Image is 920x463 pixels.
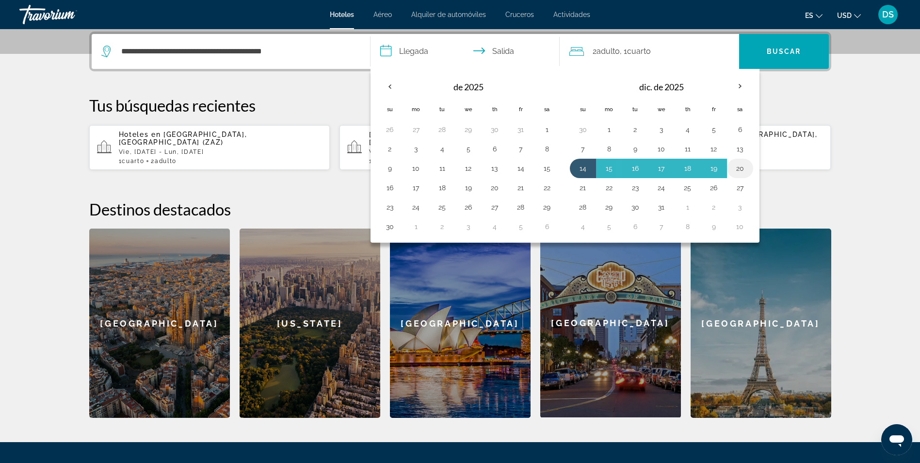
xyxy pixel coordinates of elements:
[487,142,502,156] button: Día 6
[639,82,684,92] font: dic. de 2025
[408,162,424,175] button: Día 10
[453,82,484,92] font: de 2025
[575,220,591,233] button: Día 4
[461,200,476,214] button: Día 26
[805,8,823,22] button: Cambiar idioma
[706,162,722,175] button: Día 14
[408,220,424,233] button: Día 1
[575,200,591,214] button: Día 28
[435,123,450,136] button: Día 28
[837,8,861,22] button: Cambiar moneda
[119,158,122,165] font: 1
[435,181,450,195] button: Día 18
[151,158,155,165] font: 2
[706,200,722,214] button: Día 2
[369,158,372,165] font: 1
[382,162,398,175] button: Día 9
[505,11,534,18] a: Cruceros
[513,220,529,233] button: Día 5
[691,229,831,418] a: Paris[GEOGRAPHIC_DATA]
[487,181,502,195] button: Día 20
[382,142,398,156] button: Día 2
[330,11,354,18] a: Hoteles
[120,44,355,59] input: Buscar destino de hotel
[461,220,476,233] button: Día 3
[601,220,617,233] button: Día 5
[732,200,748,214] button: Día 3
[601,123,617,136] button: Día 1
[628,181,643,195] button: Día 23
[805,12,813,19] span: es
[570,75,753,236] table: Right calendar grid
[92,34,829,69] div: Widget de búsqueda
[680,123,695,136] button: Día 4
[601,200,617,214] button: Día 29
[540,229,681,418] a: San Diego[GEOGRAPHIC_DATA]
[119,131,161,138] span: Hoteles en
[732,162,748,175] button: Día 20
[461,181,476,195] button: Día 19
[654,142,669,156] button: Día 10
[727,75,753,98] button: Next month
[382,220,398,233] button: Día 30
[597,47,620,56] span: Adulto
[706,220,722,233] button: Día 9
[732,220,748,233] button: Día 10
[539,200,555,214] button: Día 29
[706,142,722,156] button: Día 12
[601,181,617,195] button: Día 22
[575,162,591,175] button: Día 9
[382,181,398,195] button: Día 16
[680,181,695,195] button: Día 25
[411,11,486,18] a: Alquiler de automóviles
[373,11,392,18] a: Aéreo
[875,4,901,25] button: Menú de usuario
[377,75,403,98] button: Mes anterior
[89,199,831,219] h2: Destinos destacados
[408,200,424,214] button: Día 24
[767,48,801,55] span: Buscar
[654,200,669,214] button: Día 31
[601,162,617,175] button: Día 10
[461,142,476,156] button: Día 5
[654,123,669,136] button: Día 3
[620,47,627,56] font: , 1
[628,220,643,233] button: Día 6
[513,142,529,156] button: Día 7
[513,162,529,175] button: Día 14
[382,200,398,214] button: Día 23
[575,142,591,156] button: Día 7
[122,158,144,165] span: Cuarto
[628,142,643,156] button: Día 9
[119,131,247,146] span: [GEOGRAPHIC_DATA], [GEOGRAPHIC_DATA] (ZAZ)
[627,47,651,56] span: Cuarto
[881,424,912,455] iframe: Botón para iniciar la ventana de mensajería
[628,200,643,214] button: Día 30
[390,229,531,418] a: Sydney[GEOGRAPHIC_DATA]
[706,123,722,136] button: Día 5
[680,200,695,214] button: Día 1
[539,142,555,156] button: Día 8
[513,123,529,136] button: Día 31
[680,162,695,175] button: Día 13
[487,220,502,233] button: Día 4
[369,131,548,146] span: [PERSON_NAME] Royal ([GEOGRAPHIC_DATA], [GEOGRAPHIC_DATA])
[837,12,852,19] span: USD
[553,11,590,18] span: Actividades
[435,220,450,233] button: Día 2
[487,162,502,175] button: Día 13
[435,162,450,175] button: Día 11
[89,229,230,418] a: Barcelona[GEOGRAPHIC_DATA]
[408,181,424,195] button: Día 17
[461,123,476,136] button: Día 29
[89,229,230,418] div: [GEOGRAPHIC_DATA]
[89,96,831,115] p: Tus búsquedas recientes
[435,200,450,214] button: Día 25
[706,181,722,195] button: Día 26
[390,229,531,418] div: [GEOGRAPHIC_DATA]
[575,123,591,136] button: Día 30
[89,125,330,170] button: Hoteles en [GEOGRAPHIC_DATA], [GEOGRAPHIC_DATA] (ZAZ)Vie, [DATE] - Lun, [DATE]1Cuarto2Adulto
